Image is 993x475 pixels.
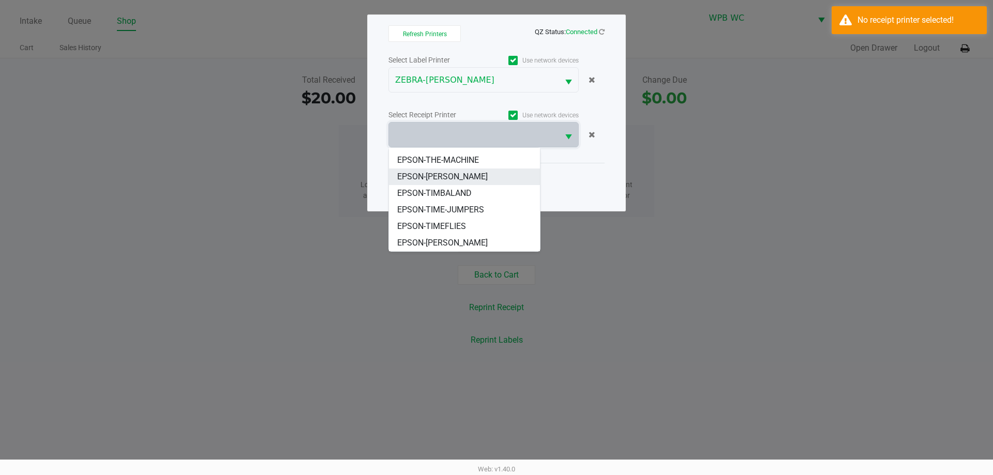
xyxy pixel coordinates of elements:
span: Refresh Printers [403,30,447,38]
span: ZEBRA-[PERSON_NAME] [395,74,552,86]
div: No receipt printer selected! [857,14,979,26]
span: EPSON-[PERSON_NAME] [397,237,488,249]
span: Web: v1.40.0 [478,465,515,473]
label: Use network devices [484,111,579,120]
div: Select Label Printer [388,55,484,66]
span: EPSON-[PERSON_NAME] [397,171,488,183]
span: EPSON-TIMBALAND [397,187,472,200]
span: EPSON-THE-MACHINE [397,154,479,166]
span: QZ Status: [535,28,605,36]
span: EPSON-TIMEFLIES [397,220,466,233]
span: Connected [566,28,597,36]
button: Select [559,68,578,92]
button: Refresh Printers [388,25,461,42]
span: EPSON-TIME-JUMPERS [397,204,484,216]
div: Select Receipt Printer [388,110,484,120]
label: Use network devices [484,56,579,65]
button: Select [559,122,578,147]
